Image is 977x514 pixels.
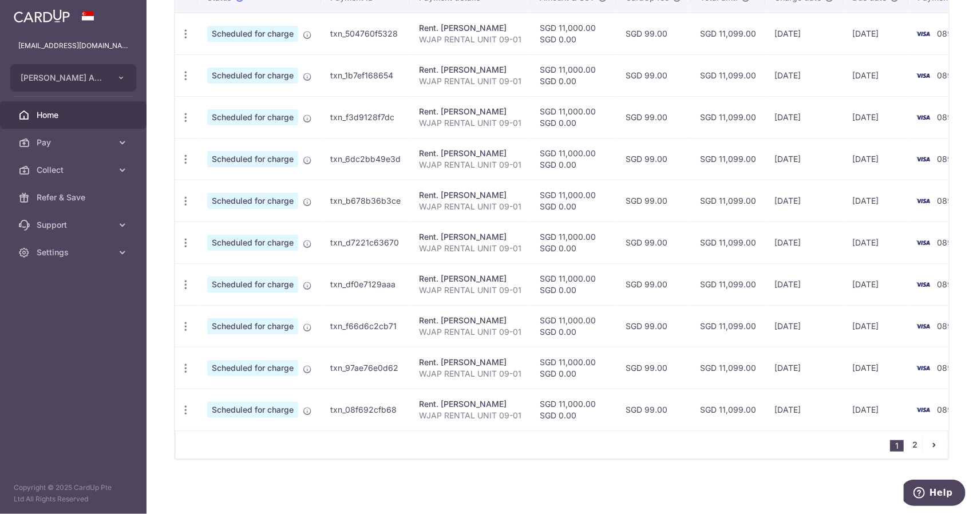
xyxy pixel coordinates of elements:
td: [DATE] [843,389,908,430]
span: Scheduled for charge [207,318,298,334]
td: SGD 11,000.00 SGD 0.00 [531,222,616,263]
td: SGD 11,099.00 [691,389,765,430]
img: CardUp [14,9,70,23]
span: Scheduled for charge [207,276,298,292]
td: [DATE] [843,96,908,138]
div: Rent. [PERSON_NAME] [419,64,521,76]
td: [DATE] [765,54,843,96]
img: Bank Card [912,278,935,291]
div: Rent. [PERSON_NAME] [419,398,521,410]
iframe: Opens a widget where you can find more information [904,480,966,508]
td: SGD 99.00 [616,180,691,222]
td: [DATE] [843,222,908,263]
td: [DATE] [843,347,908,389]
td: [DATE] [843,138,908,180]
img: Bank Card [912,69,935,82]
p: WJAP RENTAL UNIT 09-01 [419,201,521,212]
div: Rent. [PERSON_NAME] [419,357,521,368]
img: Bank Card [912,403,935,417]
p: [EMAIL_ADDRESS][DOMAIN_NAME] [18,40,128,52]
span: [PERSON_NAME] Anaesthetic Practice [21,72,105,84]
span: Support [37,219,112,231]
td: SGD 11,099.00 [691,54,765,96]
span: Settings [37,247,112,258]
td: [DATE] [843,305,908,347]
td: SGD 99.00 [616,347,691,389]
p: WJAP RENTAL UNIT 09-01 [419,326,521,338]
td: [DATE] [765,13,843,54]
td: [DATE] [765,222,843,263]
td: SGD 99.00 [616,263,691,305]
span: 0894 [937,363,958,373]
td: txn_1b7ef168654 [321,54,410,96]
span: Scheduled for charge [207,151,298,167]
p: WJAP RENTAL UNIT 09-01 [419,284,521,296]
td: SGD 99.00 [616,222,691,263]
span: Collect [37,164,112,176]
img: Bank Card [912,361,935,375]
span: Scheduled for charge [207,360,298,376]
td: SGD 11,099.00 [691,96,765,138]
span: Scheduled for charge [207,26,298,42]
td: SGD 11,000.00 SGD 0.00 [531,54,616,96]
span: Refer & Save [37,192,112,203]
td: SGD 11,000.00 SGD 0.00 [531,263,616,305]
div: Rent. [PERSON_NAME] [419,273,521,284]
p: WJAP RENTAL UNIT 09-01 [419,368,521,379]
td: SGD 11,099.00 [691,222,765,263]
span: 0894 [937,112,958,122]
span: 0894 [937,196,958,205]
li: 1 [890,440,904,452]
td: SGD 99.00 [616,389,691,430]
img: Bank Card [912,319,935,333]
td: SGD 11,099.00 [691,305,765,347]
span: 0894 [937,321,958,331]
span: Scheduled for charge [207,193,298,209]
div: Rent. [PERSON_NAME] [419,231,521,243]
td: SGD 11,000.00 SGD 0.00 [531,305,616,347]
div: Rent. [PERSON_NAME] [419,22,521,34]
td: txn_504760f5328 [321,13,410,54]
img: Bank Card [912,110,935,124]
td: SGD 99.00 [616,96,691,138]
td: SGD 11,099.00 [691,180,765,222]
td: SGD 99.00 [616,305,691,347]
p: WJAP RENTAL UNIT 09-01 [419,243,521,254]
div: Rent. [PERSON_NAME] [419,189,521,201]
td: [DATE] [765,263,843,305]
span: Pay [37,137,112,148]
td: SGD 11,000.00 SGD 0.00 [531,347,616,389]
td: SGD 11,000.00 SGD 0.00 [531,13,616,54]
td: [DATE] [765,96,843,138]
div: Rent. [PERSON_NAME] [419,315,521,326]
p: WJAP RENTAL UNIT 09-01 [419,76,521,87]
span: 0894 [937,154,958,164]
td: SGD 11,099.00 [691,13,765,54]
td: [DATE] [843,54,908,96]
td: SGD 11,099.00 [691,138,765,180]
p: WJAP RENTAL UNIT 09-01 [419,117,521,129]
span: Home [37,109,112,121]
td: SGD 11,000.00 SGD 0.00 [531,180,616,222]
p: WJAP RENTAL UNIT 09-01 [419,34,521,45]
td: SGD 11,000.00 SGD 0.00 [531,389,616,430]
td: SGD 99.00 [616,54,691,96]
img: Bank Card [912,152,935,166]
td: txn_d7221c63670 [321,222,410,263]
td: txn_97ae76e0d62 [321,347,410,389]
nav: pager [890,431,948,458]
span: Scheduled for charge [207,235,298,251]
td: [DATE] [843,263,908,305]
td: txn_08f692cfb68 [321,389,410,430]
span: 0894 [937,29,958,38]
td: SGD 11,000.00 SGD 0.00 [531,96,616,138]
td: [DATE] [765,389,843,430]
td: txn_6dc2bb49e3d [321,138,410,180]
span: 0894 [937,405,958,414]
div: Rent. [PERSON_NAME] [419,106,521,117]
img: Bank Card [912,194,935,208]
span: 0894 [937,238,958,247]
span: Scheduled for charge [207,68,298,84]
td: txn_f66d6c2cb71 [321,305,410,347]
td: [DATE] [765,180,843,222]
